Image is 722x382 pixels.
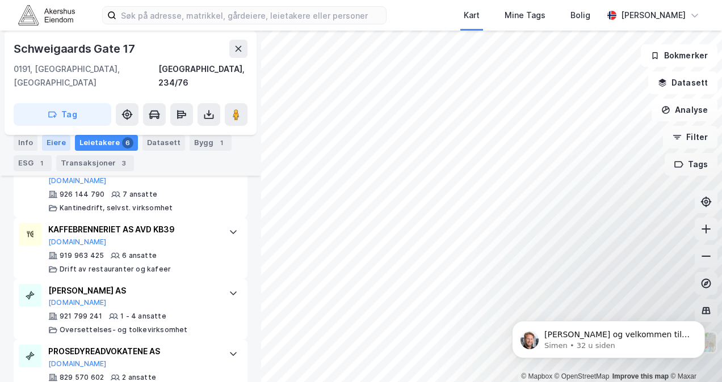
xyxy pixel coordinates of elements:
div: 2 ansatte [122,373,156,382]
div: Datasett [142,135,185,151]
button: Analyse [652,99,717,121]
div: KAFFEBRENNERIET AS AVD KB39 [48,223,217,236]
div: Bolig [570,9,590,22]
div: 3 [118,158,129,169]
div: Eiere [42,135,70,151]
div: 6 ansatte [122,251,157,260]
div: [PERSON_NAME] [621,9,686,22]
div: 1 [216,137,227,148]
div: Transaksjoner [56,155,134,171]
div: 926 144 790 [60,190,104,199]
div: PROSEDYREADVOKATENE AS [48,345,217,358]
div: 1 - 4 ansatte [120,312,166,321]
a: OpenStreetMap [555,372,610,380]
button: Tag [14,103,111,126]
div: Oversettelses- og tolkevirksomhet [60,325,188,334]
div: 0191, [GEOGRAPHIC_DATA], [GEOGRAPHIC_DATA] [14,62,158,90]
div: Bygg [190,135,232,151]
button: Datasett [648,71,717,94]
div: 919 963 425 [60,251,104,260]
button: Tags [665,153,717,176]
div: [PERSON_NAME] AS [48,284,217,298]
iframe: Intercom notifications melding [495,297,722,376]
button: [DOMAIN_NAME] [48,359,107,368]
button: [DOMAIN_NAME] [48,237,107,247]
button: Bokmerker [641,44,717,67]
input: Søk på adresse, matrikkel, gårdeiere, leietakere eller personer [116,7,386,24]
div: Schweigaards Gate 17 [14,40,137,58]
button: Filter [663,126,717,148]
button: [DOMAIN_NAME] [48,176,107,185]
div: 1 [36,158,47,169]
div: 921 799 241 [60,312,102,321]
div: Mine Tags [505,9,545,22]
a: Mapbox [521,372,552,380]
div: Kantinedrift, selvst. virksomhet [60,203,173,213]
div: Leietakere [75,135,138,151]
button: [DOMAIN_NAME] [48,298,107,307]
div: [GEOGRAPHIC_DATA], 234/76 [158,62,247,90]
div: Info [14,135,37,151]
img: akershus-eiendom-logo.9091f326c980b4bce74ccdd9f866810c.svg [18,5,75,25]
div: ESG [14,155,52,171]
div: Kart [464,9,480,22]
div: 829 570 602 [60,373,104,382]
div: Drift av restauranter og kafeer [60,265,171,274]
div: 7 ansatte [123,190,157,199]
div: 6 [122,137,133,148]
a: Improve this map [612,372,669,380]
